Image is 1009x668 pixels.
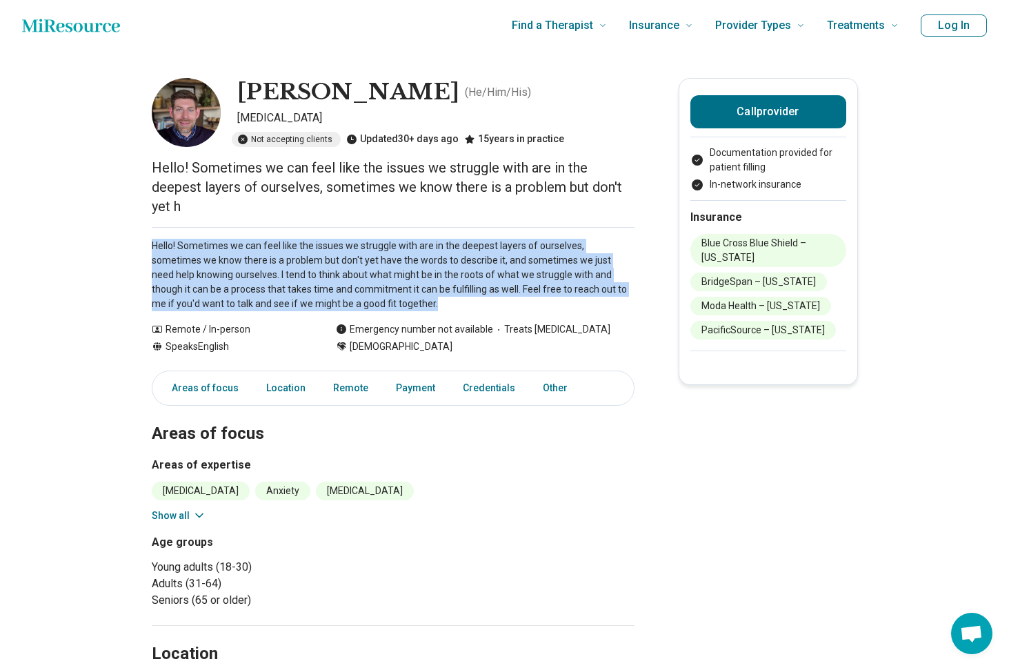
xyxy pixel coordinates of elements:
[325,374,377,402] a: Remote
[258,374,314,402] a: Location
[152,534,388,551] h3: Age groups
[512,16,593,35] span: Find a Therapist
[690,146,846,175] li: Documentation provided for patient filling
[155,374,247,402] a: Areas of focus
[715,16,791,35] span: Provider Types
[237,110,635,126] p: [MEDICAL_DATA]
[388,374,443,402] a: Payment
[152,457,635,473] h3: Areas of expertise
[152,576,388,592] li: Adults (31-64)
[951,613,992,654] div: Open chat
[152,340,308,354] div: Speaks English
[350,340,452,354] span: [DEMOGRAPHIC_DATA]
[152,389,635,446] h2: Areas of focus
[255,482,310,500] li: Anxiety
[690,95,846,128] button: Callprovider
[690,177,846,192] li: In-network insurance
[152,509,206,523] button: Show all
[690,297,831,315] li: Moda Health – [US_STATE]
[921,14,987,37] button: Log In
[152,642,218,666] h2: Location
[690,273,827,291] li: BridgeSpan – [US_STATE]
[152,78,221,147] img: Aaron Lewis, Psychologist
[336,322,493,337] div: Emergency number not available
[454,374,523,402] a: Credentials
[535,374,584,402] a: Other
[346,132,459,147] div: Updated 30+ days ago
[690,209,846,226] h2: Insurance
[690,146,846,192] ul: Payment options
[152,592,388,609] li: Seniors (65 or older)
[152,559,388,576] li: Young adults (18-30)
[22,12,120,39] a: Home page
[152,482,250,500] li: [MEDICAL_DATA]
[152,158,635,216] p: Hello! Sometimes we can feel like the issues we struggle with are in the deepest layers of oursel...
[316,482,414,500] li: [MEDICAL_DATA]
[464,132,564,147] div: 15 years in practice
[690,321,836,340] li: PacificSource – [US_STATE]
[237,78,459,107] h1: [PERSON_NAME]
[152,239,635,311] p: Hello! Sometimes we can feel like the issues we struggle with are in the deepest layers of oursel...
[152,322,308,337] div: Remote / In-person
[465,84,531,101] p: ( He/Him/His )
[827,16,885,35] span: Treatments
[629,16,679,35] span: Insurance
[232,132,341,147] div: Not accepting clients
[493,322,610,337] span: Treats [MEDICAL_DATA]
[690,234,846,267] li: Blue Cross Blue Shield – [US_STATE]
